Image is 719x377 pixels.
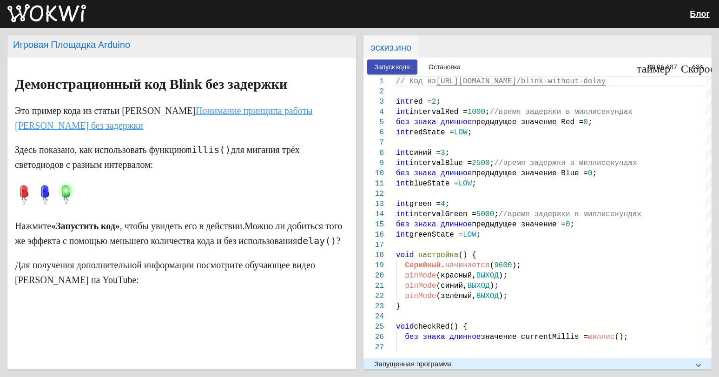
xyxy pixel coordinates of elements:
[441,169,472,178] ya-tr-span: длинное
[463,231,476,239] ya-tr-span: LOW
[7,4,86,23] img: Вокви
[587,333,614,341] ya-tr-span: миллис
[436,282,467,290] ya-tr-span: (синий,
[363,199,384,209] div: 13
[516,77,606,86] ya-tr-span: /blink-without-delay
[637,61,670,73] ya-tr-span: таймер
[481,333,587,341] ya-tr-span: значение currentMillis =
[441,261,445,270] ya-tr-span: .
[396,159,409,167] ya-tr-span: int
[363,271,384,281] div: 20
[494,210,499,218] ya-tr-span: ;
[489,261,494,270] ya-tr-span: (
[690,9,710,19] a: Блог
[472,159,489,167] ya-tr-span: 2500
[396,251,414,259] ya-tr-span: void
[441,220,472,229] ya-tr-span: длинное
[51,221,120,231] ya-tr-span: «Запустить код»
[15,76,287,92] ya-tr-span: Демонстрационный код Blink без задержки
[472,169,588,178] ya-tr-span: предыдущее значение Blue =
[363,148,384,158] div: 8
[367,60,418,74] button: Запуск кода
[363,291,384,301] div: 22
[458,251,476,259] ya-tr-span: () {
[472,118,583,126] ya-tr-span: предыдущее значение Red =
[467,108,485,116] ya-tr-span: 1000
[414,323,467,331] ya-tr-span: checkRed() {
[396,210,409,218] ya-tr-span: int
[363,322,384,332] div: 25
[363,107,384,117] div: 4
[436,77,516,86] ya-tr-span: [URL][DOMAIN_NAME]
[15,145,186,155] ya-tr-span: Здесь показано, как использовать функцию
[363,281,384,291] div: 21
[458,179,472,188] ya-tr-span: LOW
[396,169,436,178] ya-tr-span: без знака
[489,159,494,167] ya-tr-span: ;
[592,169,597,178] ya-tr-span: ;
[396,77,436,86] ya-tr-span: // Код из
[396,108,409,116] ya-tr-span: int
[476,210,494,218] ya-tr-span: 5000
[396,149,409,157] ya-tr-span: int
[409,149,440,157] ya-tr-span: синий =
[570,220,574,229] ya-tr-span: ;
[489,108,632,116] ya-tr-span: //время задержки в миллисекундах
[614,333,628,341] ya-tr-span: ();
[418,251,458,259] ya-tr-span: настройка
[363,117,384,127] div: 5
[363,332,384,342] div: 26
[13,39,130,50] ya-tr-span: Игровая Площадка Arduino
[396,128,409,137] ya-tr-span: int
[409,231,462,239] ya-tr-span: greenState =
[363,209,384,219] div: 14
[297,235,336,246] code: delay()
[409,128,454,137] ya-tr-span: redState =
[436,98,441,106] ya-tr-span: ;
[441,200,445,208] ya-tr-span: 4
[498,271,507,280] ya-tr-span: );
[363,230,384,240] div: 16
[409,210,476,218] ya-tr-span: intervalGreen =
[375,64,410,71] ya-tr-span: Запуск кода
[405,271,436,280] ya-tr-span: pinMode
[429,64,461,71] ya-tr-span: Остановка
[587,118,592,126] ya-tr-span: ;
[498,292,507,300] ya-tr-span: );
[445,200,449,208] ya-tr-span: ;
[396,98,409,106] ya-tr-span: int
[409,108,467,116] ya-tr-span: intervalRed =
[363,358,712,370] mat-expansion-panel-header: Запущенная программа
[363,158,384,168] div: 9
[363,138,384,148] div: 7
[363,260,384,271] div: 19
[467,282,489,290] ya-tr-span: ВЫХОД
[436,271,476,280] ya-tr-span: (красный,
[405,333,445,341] ya-tr-span: без знака
[363,301,384,311] div: 23
[363,76,384,86] div: 1
[396,302,401,311] span: }
[441,149,445,157] ya-tr-span: 3
[449,333,481,341] ya-tr-span: длинное
[445,149,449,157] ya-tr-span: ;
[405,292,436,300] ya-tr-span: pinMode
[396,220,436,229] ya-tr-span: без знака
[494,261,512,270] ya-tr-span: 9600
[363,342,384,352] div: 27
[15,221,51,231] ya-tr-span: Нажмите
[494,159,637,167] ya-tr-span: //время задержки в миллисекундах
[363,127,384,138] div: 6
[396,323,414,331] ya-tr-span: void
[431,98,436,106] ya-tr-span: 2
[489,282,498,290] ya-tr-span: );
[363,250,384,260] div: 18
[692,64,712,70] span: 63%
[375,360,452,368] ya-tr-span: Запущенная программа
[472,220,566,229] ya-tr-span: предыдущее значение =
[396,76,396,77] textarea: Содержимое редактора. Нажмите Alt+F1, чтобы открыть настройки специальных возможностей.
[405,261,441,270] ya-tr-span: Серийный
[363,219,384,230] div: 15
[436,292,476,300] ya-tr-span: (зелёный,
